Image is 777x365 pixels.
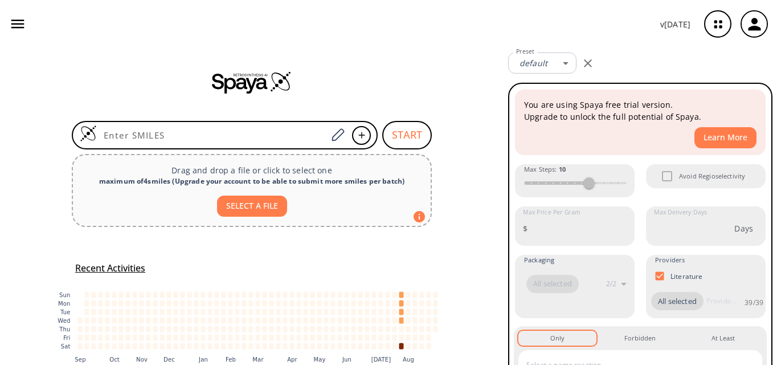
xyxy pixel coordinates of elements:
text: Jan [198,356,208,362]
div: Forbidden [624,333,656,343]
text: Wed [58,318,70,324]
button: SELECT A FILE [217,196,287,217]
text: Mar [252,356,264,362]
p: Drag and drop a file or click to select one [82,164,422,176]
p: v [DATE] [660,18,690,30]
text: Jun [342,356,351,362]
text: Aug [403,356,414,362]
img: Spaya logo [212,71,292,94]
p: $ [523,222,527,234]
img: Logo Spaya [80,125,97,142]
label: Max Price Per Gram [523,208,580,217]
text: May [313,356,325,362]
text: Nov [136,356,148,362]
em: default [520,58,547,68]
div: maximum of 4 smiles ( Upgrade your account to be able to submit more smiles per batch ) [82,176,422,186]
label: Preset [516,47,534,56]
span: Avoid Regioselectivity [679,171,745,181]
p: 39 / 39 [745,298,763,307]
span: All selected [526,278,579,290]
label: Max Delivery Days [654,208,707,217]
text: Oct [109,356,120,362]
div: Only [550,333,565,343]
button: Learn More [694,127,756,148]
p: 2 / 2 [606,279,616,289]
text: Sep [75,356,85,362]
g: x-axis tick label [75,356,414,362]
p: You are using Spaya free trial version. Upgrade to unlock the full potential of Spaya. [524,99,756,123]
h5: Recent Activities [75,262,145,274]
text: Sun [59,292,70,298]
span: Providers [655,255,685,265]
span: Max Steps : [524,164,566,175]
text: Apr [287,356,297,362]
g: cell [78,291,438,349]
div: At Least [711,333,735,343]
g: y-axis tick label [58,292,70,350]
text: Mon [58,301,71,307]
text: [DATE] [371,356,391,362]
text: Feb [226,356,236,362]
button: At Least [684,331,762,346]
text: Dec [163,356,175,362]
span: All selected [651,296,704,307]
button: Forbidden [601,331,679,346]
text: Thu [59,326,70,332]
p: Literature [670,271,703,281]
button: Only [518,331,596,346]
span: Packaging [524,255,554,265]
button: START [382,121,432,149]
p: Days [734,222,753,234]
strong: 10 [559,165,566,173]
text: Tue [60,309,71,315]
input: Enter SMILES [97,129,327,141]
text: Fri [63,335,70,341]
button: Recent Activities [71,259,150,278]
input: Provider name [704,292,739,310]
text: Sat [61,343,71,350]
